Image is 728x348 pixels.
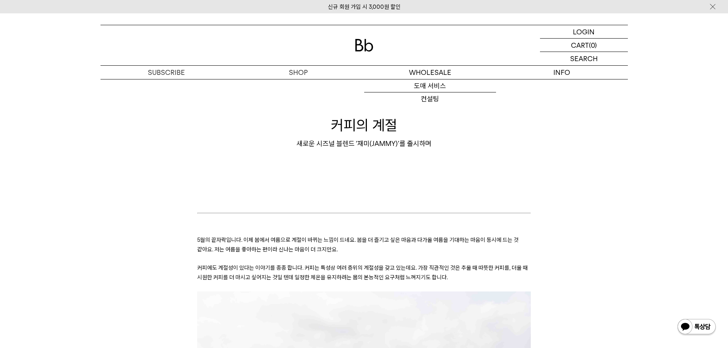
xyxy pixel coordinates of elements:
p: SEARCH [570,52,598,65]
a: LOGIN [540,25,628,39]
a: 신규 회원 가입 시 3,000원 할인 [328,3,400,10]
p: WHOLESALE [364,66,496,79]
span: 커피에도 계절성이 있다는 이야기를 종종 합니다. 커피는 특성상 여러 층위의 계절성을 갖고 있는데요. 가장 직관적인 것은 추울 때 따뜻한 커피를, 더울 때 시원한 커피를 더 마... [197,264,528,280]
p: CART [571,39,589,52]
span: 5월의 끝자락입니다. 이제 봄에서 여름으로 계절이 바뀌는 느낌이 드네요. 봄을 더 즐기고 싶은 마음과 다가올 여름을 기대하는 마음이 동시에 드는 것 같아요. 저는 여름을 좋아... [197,236,519,253]
p: INFO [496,66,628,79]
div: 새로운 시즈널 블렌드 ‘재미(JAMMY)’를 출시하며 [101,139,628,148]
img: 카카오톡 채널 1:1 채팅 버튼 [677,318,717,337]
a: 도매 서비스 [364,79,496,92]
a: CART (0) [540,39,628,52]
p: (0) [589,39,597,52]
a: SHOP [232,66,364,79]
p: LOGIN [573,25,595,38]
img: 로고 [355,39,373,52]
a: SUBSCRIBE [101,66,232,79]
a: 컨설팅 [364,92,496,105]
h1: 커피의 계절 [101,115,628,135]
